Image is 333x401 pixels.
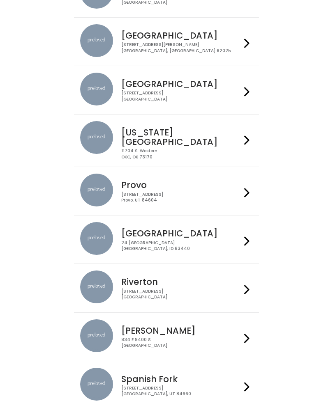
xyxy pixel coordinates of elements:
[121,385,241,397] div: [STREET_ADDRESS] [GEOGRAPHIC_DATA], UT 84660
[121,90,241,102] div: [STREET_ADDRESS] [GEOGRAPHIC_DATA]
[121,240,241,252] div: 24 [GEOGRAPHIC_DATA] [GEOGRAPHIC_DATA], ID 83440
[80,174,253,209] a: preloved location Provo [STREET_ADDRESS]Provo, UT 84604
[121,192,241,204] div: [STREET_ADDRESS] Provo, UT 84604
[80,368,113,401] img: preloved location
[121,374,241,384] h4: Spanish Fork
[121,148,241,160] div: 11704 S. Western OKC, OK 73170
[80,319,113,352] img: preloved location
[121,180,241,190] h4: Provo
[80,222,113,255] img: preloved location
[121,289,241,300] div: [STREET_ADDRESS] [GEOGRAPHIC_DATA]
[121,326,241,335] h4: [PERSON_NAME]
[80,24,113,57] img: preloved location
[121,277,241,286] h4: Riverton
[80,24,253,59] a: preloved location [GEOGRAPHIC_DATA] [STREET_ADDRESS][PERSON_NAME][GEOGRAPHIC_DATA], [GEOGRAPHIC_D...
[80,73,113,105] img: preloved location
[80,174,113,206] img: preloved location
[80,319,253,354] a: preloved location [PERSON_NAME] 834 E 9400 S[GEOGRAPHIC_DATA]
[121,128,241,147] h4: [US_STATE][GEOGRAPHIC_DATA]
[80,73,253,108] a: preloved location [GEOGRAPHIC_DATA] [STREET_ADDRESS][GEOGRAPHIC_DATA]
[80,222,253,257] a: preloved location [GEOGRAPHIC_DATA] 24 [GEOGRAPHIC_DATA][GEOGRAPHIC_DATA], ID 83440
[80,270,113,303] img: preloved location
[121,337,241,349] div: 834 E 9400 S [GEOGRAPHIC_DATA]
[121,31,241,40] h4: [GEOGRAPHIC_DATA]
[121,79,241,89] h4: [GEOGRAPHIC_DATA]
[80,270,253,305] a: preloved location Riverton [STREET_ADDRESS][GEOGRAPHIC_DATA]
[80,121,253,160] a: preloved location [US_STATE][GEOGRAPHIC_DATA] 11704 S. WesternOKC, OK 73170
[121,42,241,54] div: [STREET_ADDRESS][PERSON_NAME] [GEOGRAPHIC_DATA], [GEOGRAPHIC_DATA] 62025
[121,229,241,238] h4: [GEOGRAPHIC_DATA]
[80,121,113,154] img: preloved location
